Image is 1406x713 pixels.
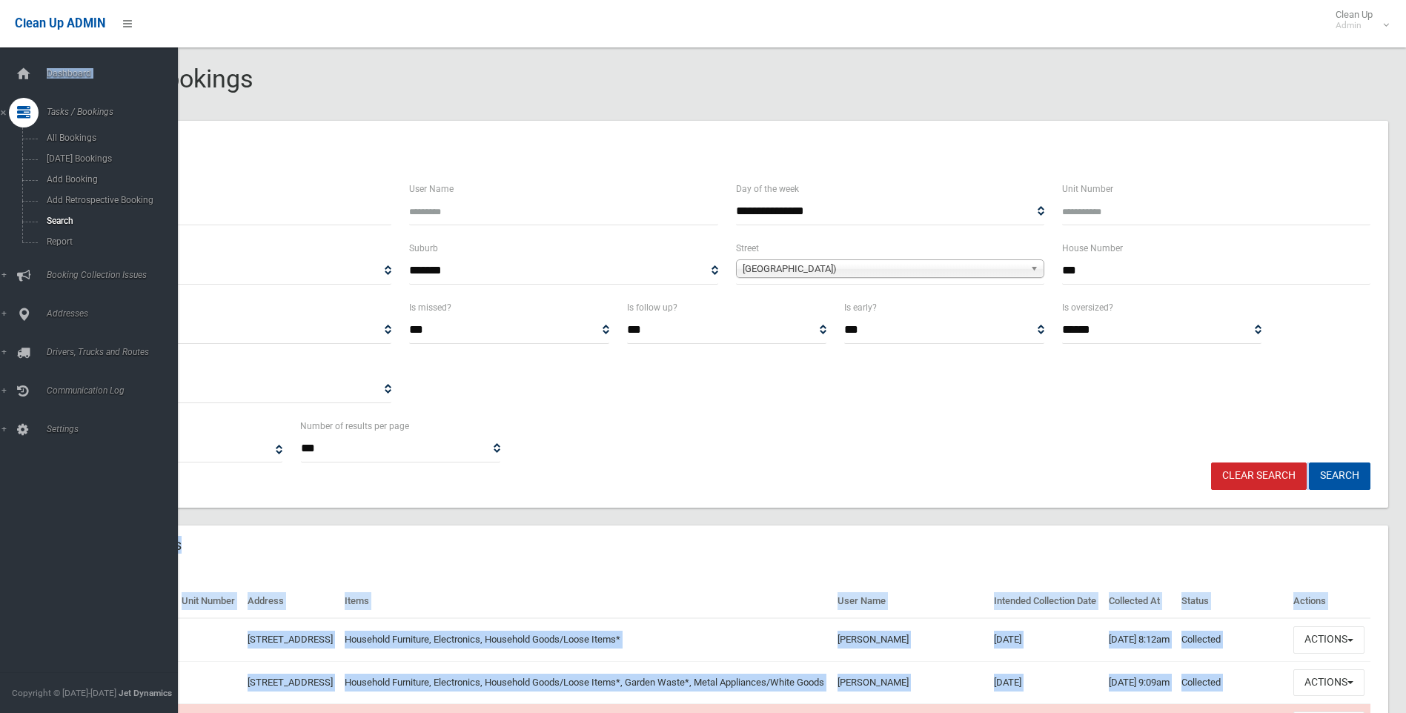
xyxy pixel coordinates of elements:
[42,347,189,357] span: Drivers, Trucks and Routes
[988,618,1102,661] td: [DATE]
[248,677,333,688] a: [STREET_ADDRESS]
[42,385,189,396] span: Communication Log
[15,16,105,30] span: Clean Up ADMIN
[832,585,989,618] th: User Name
[42,270,189,280] span: Booking Collection Issues
[409,240,438,256] label: Suburb
[119,688,172,698] strong: Jet Dynamics
[1287,585,1370,618] th: Actions
[12,688,116,698] span: Copyright © [DATE]-[DATE]
[42,68,189,79] span: Dashboard
[42,308,189,319] span: Addresses
[42,153,176,164] span: [DATE] Bookings
[42,107,189,117] span: Tasks / Bookings
[1293,669,1364,697] button: Actions
[176,585,241,618] th: Unit Number
[339,618,832,661] td: Household Furniture, Electronics, Household Goods/Loose Items*
[1062,181,1113,197] label: Unit Number
[1309,462,1370,490] button: Search
[42,424,189,434] span: Settings
[409,181,454,197] label: User Name
[832,618,989,661] td: [PERSON_NAME]
[42,174,176,185] span: Add Booking
[42,195,176,205] span: Add Retrospective Booking
[42,216,176,226] span: Search
[42,133,176,143] span: All Bookings
[409,299,451,316] label: Is missed?
[1211,462,1307,490] a: Clear Search
[988,585,1102,618] th: Intended Collection Date
[242,585,339,618] th: Address
[736,240,759,256] label: Street
[1175,618,1287,661] td: Collected
[339,661,832,704] td: Household Furniture, Electronics, Household Goods/Loose Items*, Garden Waste*, Metal Appliances/W...
[1103,585,1175,618] th: Collected At
[1328,9,1387,31] span: Clean Up
[988,661,1102,704] td: [DATE]
[248,634,333,645] a: [STREET_ADDRESS]
[1336,20,1373,31] small: Admin
[1062,240,1123,256] label: House Number
[1293,626,1364,654] button: Actions
[1103,661,1175,704] td: [DATE] 9:09am
[844,299,877,316] label: Is early?
[832,661,989,704] td: [PERSON_NAME]
[1103,618,1175,661] td: [DATE] 8:12am
[736,181,799,197] label: Day of the week
[42,236,176,247] span: Report
[300,418,409,434] label: Number of results per page
[339,585,832,618] th: Items
[627,299,677,316] label: Is follow up?
[1175,585,1287,618] th: Status
[743,260,1024,278] span: [GEOGRAPHIC_DATA])
[1062,299,1113,316] label: Is oversized?
[1175,661,1287,704] td: Collected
